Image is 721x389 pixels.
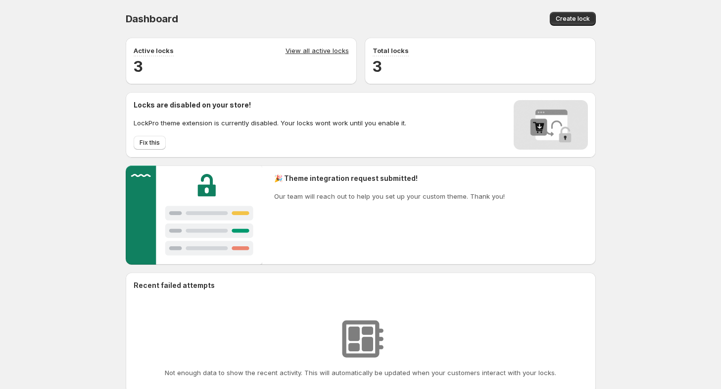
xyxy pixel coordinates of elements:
[134,46,174,56] p: Active locks
[514,100,588,150] img: Locks disabled
[134,118,406,128] p: LockPro theme extension is currently disabled. Your locks wont work until you enable it.
[373,56,588,76] h2: 3
[165,368,556,378] p: Not enough data to show the recent activity. This will automatically be updated when your custome...
[126,13,178,25] span: Dashboard
[140,139,160,147] span: Fix this
[286,46,349,56] a: View all active locks
[556,15,590,23] span: Create lock
[274,191,505,201] p: Our team will reach out to help you set up your custom theme. Thank you!
[134,100,406,110] h2: Locks are disabled on your store!
[134,280,215,290] h2: Recent failed attempts
[274,173,505,183] h2: 🎉 Theme integration request submitted!
[373,46,409,56] p: Total locks
[134,136,166,150] button: Fix this
[336,314,385,364] img: No resources found
[134,56,349,76] h2: 3
[550,12,596,26] button: Create lock
[126,166,263,265] img: Customer support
